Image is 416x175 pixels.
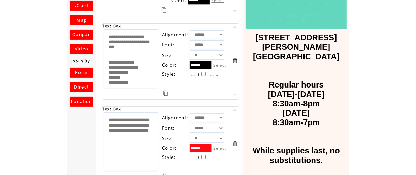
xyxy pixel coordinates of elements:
[162,62,177,68] span: Color:
[70,44,93,54] a: Video
[70,30,93,40] a: Coupon
[103,24,121,28] span: Text Box
[215,154,219,161] span: U
[213,63,226,68] label: Select
[162,145,177,151] span: Color:
[70,1,93,11] a: vCard
[232,141,238,147] a: Delete this item
[162,7,166,13] a: Duplicate this item
[207,154,209,161] span: I
[70,97,93,107] a: Location
[196,71,200,77] span: B
[232,57,238,64] a: Delete this item
[162,154,176,160] span: Style:
[213,146,226,151] label: Select
[70,68,93,78] a: Form
[162,135,173,141] span: Size:
[232,107,238,113] a: Move this item up
[232,24,238,30] a: Move this item up
[207,71,209,77] span: I
[162,71,176,77] span: Style:
[103,107,121,111] span: Text Box
[163,91,168,96] a: Duplicate this item
[162,32,188,38] span: Alignment:
[70,15,93,25] a: Map
[162,125,175,131] span: Font:
[253,33,340,165] font: [STREET_ADDRESS][PERSON_NAME] [GEOGRAPHIC_DATA] Regular hours [DATE]-[DATE] 8:30am-8pm [DATE] 8:3...
[232,8,238,14] a: Move this item down
[70,82,93,92] a: Direct
[215,71,219,77] span: U
[70,59,90,63] span: Opt-in By
[162,42,175,48] span: Font:
[162,115,188,121] span: Alignment:
[232,91,238,98] a: Move this item down
[196,154,200,161] span: B
[162,52,173,58] span: Size:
